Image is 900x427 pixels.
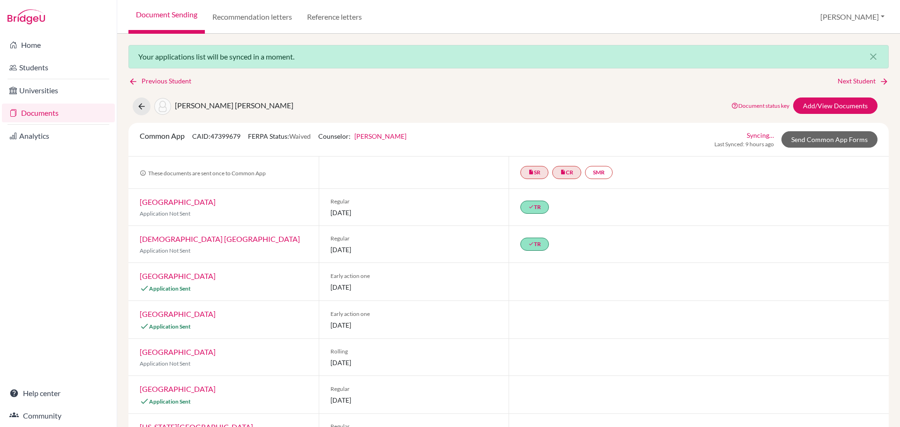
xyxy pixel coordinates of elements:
[560,169,566,175] i: insert_drive_file
[330,395,498,405] span: [DATE]
[731,102,789,109] a: Document status key
[149,323,191,330] span: Application Sent
[140,360,190,367] span: Application Not Sent
[2,406,115,425] a: Community
[140,247,190,254] span: Application Not Sent
[520,238,549,251] a: doneTR
[520,201,549,214] a: doneTR
[793,97,877,114] a: Add/View Documents
[528,241,534,247] i: done
[128,45,889,68] div: Your applications list will be synced in a moment.
[2,81,115,100] a: Universities
[318,132,406,140] span: Counselor:
[140,131,185,140] span: Common App
[330,385,498,393] span: Regular
[747,130,774,140] a: Syncing…
[781,131,877,148] a: Send Common App Forms
[140,197,216,206] a: [GEOGRAPHIC_DATA]
[140,234,300,243] a: [DEMOGRAPHIC_DATA] [GEOGRAPHIC_DATA]
[838,76,889,86] a: Next Student
[330,282,498,292] span: [DATE]
[714,140,774,149] span: Last Synced: 9 hours ago
[2,58,115,77] a: Students
[330,234,498,243] span: Regular
[330,245,498,255] span: [DATE]
[330,197,498,206] span: Regular
[2,36,115,54] a: Home
[330,358,498,367] span: [DATE]
[330,320,498,330] span: [DATE]
[2,104,115,122] a: Documents
[330,347,498,356] span: Rolling
[149,285,191,292] span: Application Sent
[149,398,191,405] span: Application Sent
[330,272,498,280] span: Early action one
[140,309,216,318] a: [GEOGRAPHIC_DATA]
[330,310,498,318] span: Early action one
[552,166,581,179] a: insert_drive_fileCR
[2,127,115,145] a: Analytics
[868,51,879,62] i: close
[858,45,888,68] button: Close
[520,166,548,179] a: insert_drive_fileSR
[140,271,216,280] a: [GEOGRAPHIC_DATA]
[528,169,534,175] i: insert_drive_file
[140,210,190,217] span: Application Not Sent
[175,101,293,110] span: [PERSON_NAME] [PERSON_NAME]
[140,170,266,177] span: These documents are sent once to Common App
[140,347,216,356] a: [GEOGRAPHIC_DATA]
[816,8,889,26] button: [PERSON_NAME]
[192,132,240,140] span: CAID: 47399679
[128,76,199,86] a: Previous Student
[2,384,115,403] a: Help center
[330,208,498,217] span: [DATE]
[528,204,534,210] i: done
[289,132,311,140] span: Waived
[7,9,45,24] img: Bridge-U
[585,166,613,179] a: SMR
[354,132,406,140] a: [PERSON_NAME]
[140,384,216,393] a: [GEOGRAPHIC_DATA]
[248,132,311,140] span: FERPA Status:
